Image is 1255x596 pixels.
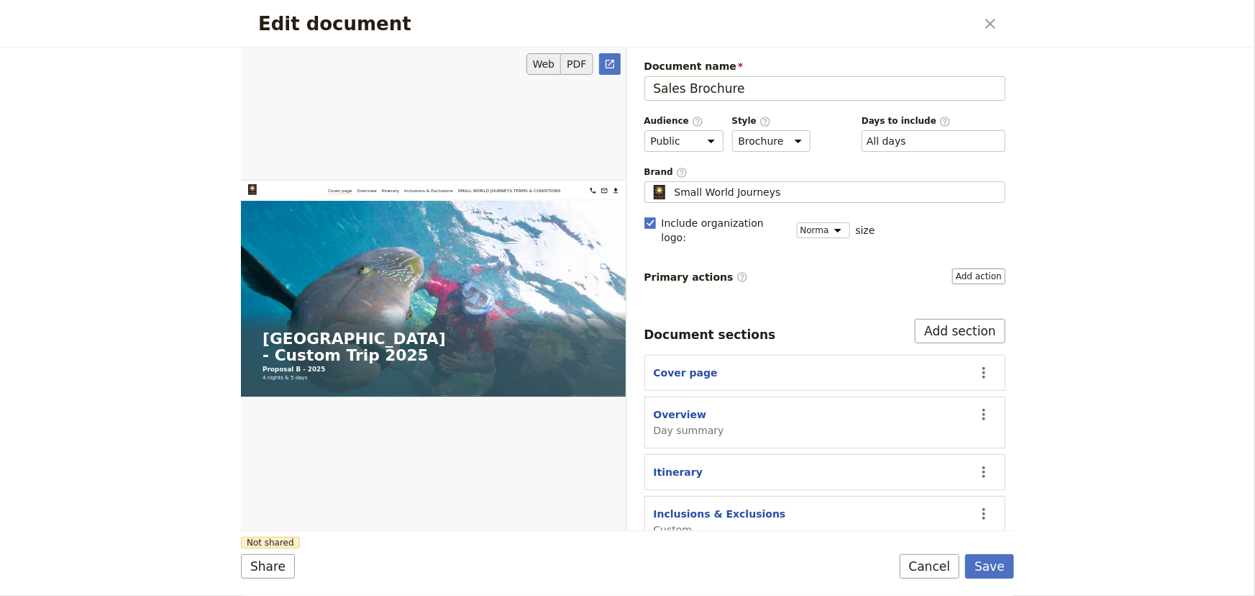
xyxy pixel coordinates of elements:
[676,167,688,177] span: ​
[654,523,786,537] span: Custom
[561,53,593,75] button: PDF
[644,76,1006,101] input: Document name
[391,14,507,33] a: Inclusions & Exclusions
[52,463,159,480] span: 4 nights & 5 days
[654,507,786,521] button: Inclusions & Exclusions
[258,13,975,35] h2: Edit document
[736,271,748,283] span: ​
[972,402,996,427] button: Actions
[644,59,1006,73] span: Document name
[662,216,788,245] span: Include organization logo :
[939,116,951,126] span: ​
[654,465,703,479] button: Itinerary
[732,130,811,152] select: Style​
[209,14,266,33] a: Cover page
[675,185,781,199] span: Small World Journeys
[978,12,1003,36] button: Close dialog
[644,130,724,152] select: Audience​
[862,115,1005,127] span: Days to include
[526,53,562,75] button: Web
[241,554,295,579] button: Share
[857,12,882,36] a: groups@smallworldjourneys.com.au
[654,407,707,422] button: Overview
[337,14,379,33] a: Itinerary
[519,14,765,33] a: SMALL WORLD JOURNEYS TERMS & CONDITIONS
[830,12,854,36] button: 07 4054 6693
[644,115,724,127] span: Audience
[867,134,906,148] button: Days to include​Clear input
[654,366,718,380] button: Cover page
[52,441,869,463] p: Proposal B - 2025
[759,116,771,126] span: ​
[278,14,325,33] a: Overview
[915,319,1005,343] button: Add section
[241,537,300,548] span: Not shared
[952,268,1005,284] button: Primary actions​
[900,554,960,579] button: Cancel
[856,223,875,238] span: size
[965,554,1014,579] button: Save
[644,270,748,284] span: Primary actions
[651,185,669,199] img: Profile
[692,116,703,126] span: ​
[972,361,996,385] button: Actions
[52,358,869,438] h1: [GEOGRAPHIC_DATA] - Custom Trip 2025
[599,53,621,75] a: Open full preview
[644,166,1006,179] span: Brand
[972,502,996,526] button: Actions
[732,115,811,127] span: Style
[644,326,776,343] div: Document sections
[797,222,850,238] select: size
[885,12,909,36] button: Download pdf
[17,9,143,34] img: Small World Journeys logo
[972,460,996,484] button: Actions
[654,423,724,438] span: Day summary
